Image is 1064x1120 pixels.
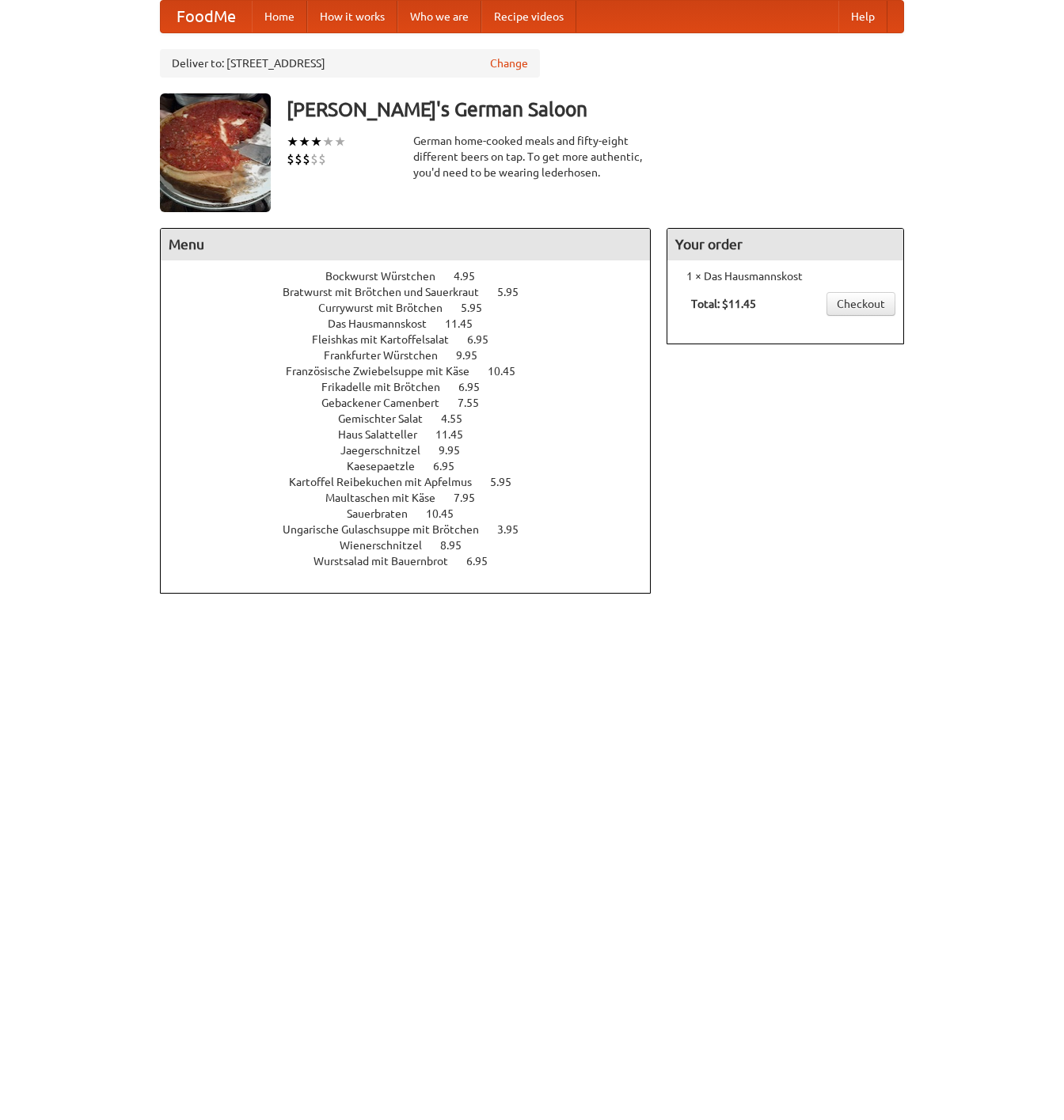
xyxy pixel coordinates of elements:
span: Bockwurst Würstchen [325,270,451,283]
span: Kaesepaetzle [347,460,431,473]
span: Das Hausmannskost [328,317,443,330]
a: Recipe videos [481,1,576,32]
span: 5.95 [461,302,498,314]
li: ★ [287,133,298,150]
span: 4.55 [441,412,478,425]
a: Currywurst mit Brötchen 5.95 [318,302,511,314]
span: 11.45 [435,428,479,441]
a: Maultaschen mit Käse 7.95 [325,492,504,504]
span: 6.95 [458,381,496,393]
a: Wurstsalad mit Bauernbrot 6.95 [313,555,517,568]
span: 10.45 [488,365,531,378]
a: Home [252,1,307,32]
span: Gemischter Salat [338,412,439,425]
a: Gebackener Camenbert 7.55 [321,397,508,409]
a: Kartoffel Reibekuchen mit Apfelmus 5.95 [289,476,541,488]
a: Help [838,1,887,32]
a: Change [490,55,528,71]
span: Currywurst mit Brötchen [318,302,458,314]
span: Ungarische Gulaschsuppe mit Brötchen [283,523,495,536]
span: Frankfurter Würstchen [324,349,454,362]
div: Deliver to: [STREET_ADDRESS] [160,49,540,78]
li: 1 × Das Hausmannskost [675,268,895,284]
li: $ [294,150,302,168]
span: 4.95 [454,270,491,283]
span: Französische Zwiebelsuppe mit Käse [286,365,485,378]
span: 10.45 [426,507,469,520]
span: Wienerschnitzel [340,539,438,552]
a: Bockwurst Würstchen 4.95 [325,270,504,283]
span: 6.95 [467,333,504,346]
span: 5.95 [497,286,534,298]
a: Gemischter Salat 4.55 [338,412,492,425]
a: Haus Salatteller 11.45 [338,428,492,441]
h4: Menu [161,229,650,260]
li: ★ [310,133,322,150]
a: Jaegerschnitzel 9.95 [340,444,489,457]
a: How it works [307,1,397,32]
li: $ [318,150,326,168]
a: Französische Zwiebelsuppe mit Käse 10.45 [286,365,545,378]
a: Wienerschnitzel 8.95 [340,539,491,552]
span: 9.95 [439,444,476,457]
b: Total: $11.45 [691,298,756,310]
a: Bratwurst mit Brötchen und Sauerkraut 5.95 [283,286,548,298]
li: $ [302,150,310,168]
span: Gebackener Camenbert [321,397,455,409]
span: 6.95 [433,460,470,473]
span: Maultaschen mit Käse [325,492,451,504]
a: Frikadelle mit Brötchen 6.95 [321,381,509,393]
span: 7.95 [454,492,491,504]
span: 7.55 [458,397,495,409]
a: Sauerbraten 10.45 [347,507,483,520]
span: Haus Salatteller [338,428,433,441]
span: 6.95 [466,555,503,568]
li: $ [287,150,294,168]
span: 5.95 [490,476,527,488]
span: Bratwurst mit Brötchen und Sauerkraut [283,286,495,298]
li: ★ [322,133,334,150]
span: 8.95 [440,539,477,552]
a: FoodMe [161,1,252,32]
a: Fleishkas mit Kartoffelsalat 6.95 [312,333,518,346]
span: 11.45 [445,317,488,330]
li: ★ [298,133,310,150]
a: Ungarische Gulaschsuppe mit Brötchen 3.95 [283,523,548,536]
a: Das Hausmannskost 11.45 [328,317,502,330]
span: Frikadelle mit Brötchen [321,381,456,393]
a: Frankfurter Würstchen 9.95 [324,349,507,362]
span: 9.95 [456,349,493,362]
span: Wurstsalad mit Bauernbrot [313,555,464,568]
a: Who we are [397,1,481,32]
span: 3.95 [497,523,534,536]
img: angular.jpg [160,93,271,212]
div: German home-cooked meals and fifty-eight different beers on tap. To get more authentic, you'd nee... [413,133,651,180]
span: Sauerbraten [347,507,424,520]
li: $ [310,150,318,168]
a: Kaesepaetzle 6.95 [347,460,484,473]
span: Fleishkas mit Kartoffelsalat [312,333,465,346]
h4: Your order [667,229,903,260]
span: Jaegerschnitzel [340,444,436,457]
h3: [PERSON_NAME]'s German Saloon [287,93,904,125]
span: Kartoffel Reibekuchen mit Apfelmus [289,476,488,488]
a: Checkout [826,292,895,316]
li: ★ [334,133,346,150]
